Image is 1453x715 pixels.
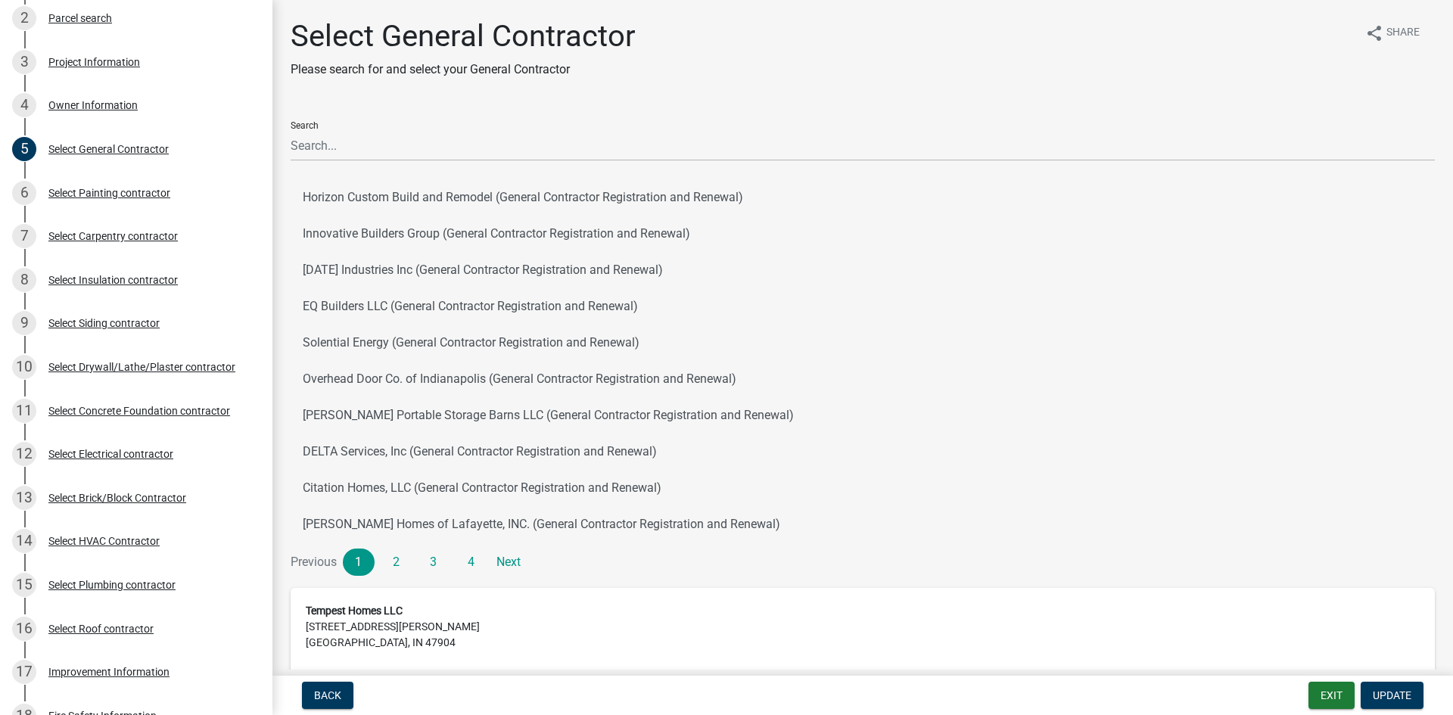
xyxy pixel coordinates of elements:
div: Select Plumbing contractor [48,580,176,590]
button: Solential Energy (General Contractor Registration and Renewal) [291,325,1435,361]
div: 14 [12,529,36,553]
div: Select Brick/Block Contractor [48,493,186,503]
div: 5 [12,137,36,161]
button: [PERSON_NAME] Homes of Lafayette, INC. (General Contractor Registration and Renewal) [291,506,1435,542]
div: 16 [12,617,36,641]
button: DELTA Services, Inc (General Contractor Registration and Renewal) [291,434,1435,470]
p: Please search for and select your General Contractor [291,61,636,79]
button: EQ Builders LLC (General Contractor Registration and Renewal) [291,288,1435,325]
a: 1 [343,549,375,576]
nav: Page navigation [291,549,1435,576]
button: Exit [1308,682,1355,709]
div: Select Painting contractor [48,188,170,198]
abbr: Phone - [306,668,341,680]
button: [DATE] Industries Inc (General Contractor Registration and Renewal) [291,252,1435,288]
div: Select Carpentry contractor [48,231,178,241]
div: Select Electrical contractor [48,449,173,459]
div: 8 [12,268,36,292]
div: 11 [12,399,36,423]
div: Select Siding contractor [48,318,160,328]
div: Select General Contractor [48,144,169,154]
div: 4 [12,93,36,117]
a: 3 [418,549,450,576]
div: 17 [12,660,36,684]
i: share [1365,24,1383,42]
div: Select Drywall/Lathe/Plaster contractor [48,362,235,372]
div: Improvement Information [48,667,170,677]
div: 3 [12,50,36,74]
button: Citation Homes, LLC (General Contractor Registration and Renewal) [291,470,1435,506]
span: [PHONE_NUMBER] [341,668,431,680]
button: Update [1361,682,1423,709]
div: Parcel search [48,13,112,23]
div: Select Concrete Foundation contractor [48,406,230,416]
a: 2 [381,549,412,576]
div: 7 [12,224,36,248]
div: 10 [12,355,36,379]
div: 6 [12,181,36,205]
button: Back [302,682,353,709]
h1: Select General Contractor [291,18,636,54]
div: Project Information [48,57,140,67]
span: Update [1373,689,1411,701]
strong: Tempest Homes LLC [306,605,403,617]
div: 12 [12,442,36,466]
div: 13 [12,486,36,510]
div: Select HVAC Contractor [48,536,160,546]
div: Select Insulation contractor [48,275,178,285]
span: Share [1386,24,1420,42]
button: Horizon Custom Build and Remodel (General Contractor Registration and Renewal) [291,179,1435,216]
div: Owner Information [48,100,138,110]
button: Innovative Builders Group (General Contractor Registration and Renewal) [291,216,1435,252]
div: 2 [12,6,36,30]
a: Next [493,549,524,576]
button: shareShare [1353,18,1432,48]
div: 15 [12,573,36,597]
span: Back [314,689,341,701]
address: [STREET_ADDRESS][PERSON_NAME] [GEOGRAPHIC_DATA], IN 47904 [306,603,1420,698]
div: 9 [12,311,36,335]
a: 4 [456,549,487,576]
button: [PERSON_NAME] Portable Storage Barns LLC (General Contractor Registration and Renewal) [291,397,1435,434]
button: Overhead Door Co. of Indianapolis (General Contractor Registration and Renewal) [291,361,1435,397]
input: Search... [291,130,1435,161]
div: Select Roof contractor [48,623,154,634]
